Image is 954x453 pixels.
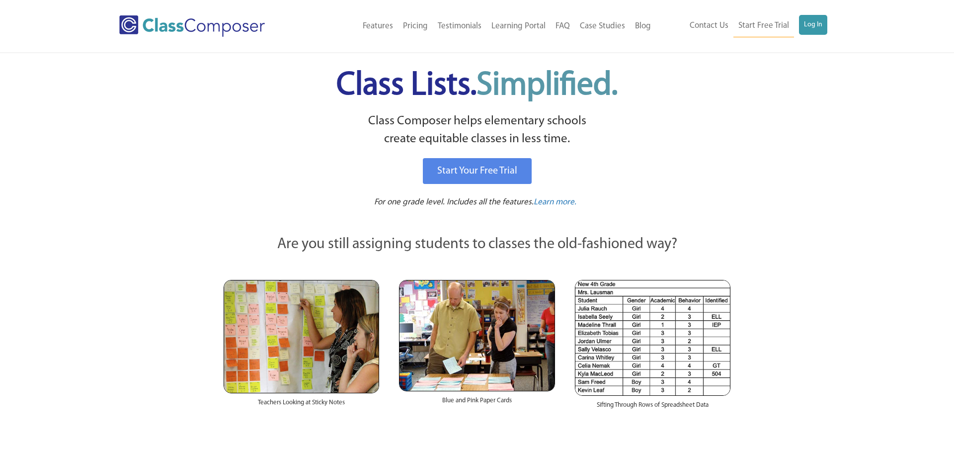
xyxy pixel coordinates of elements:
a: Blog [630,15,656,37]
span: Start Your Free Trial [437,166,517,176]
img: Class Composer [119,15,265,37]
a: Learning Portal [486,15,551,37]
a: Start Free Trial [733,15,794,37]
a: Testimonials [433,15,486,37]
span: For one grade level. Includes all the features. [374,198,534,206]
span: Learn more. [534,198,576,206]
nav: Header Menu [306,15,656,37]
a: Log In [799,15,827,35]
a: Case Studies [575,15,630,37]
a: Contact Us [685,15,733,37]
div: Teachers Looking at Sticky Notes [224,393,379,417]
p: Are you still assigning students to classes the old-fashioned way? [224,234,730,256]
img: Teachers Looking at Sticky Notes [224,280,379,393]
p: Class Composer helps elementary schools create equitable classes in less time. [222,112,732,149]
div: Blue and Pink Paper Cards [399,391,555,415]
div: Sifting Through Rows of Spreadsheet Data [575,396,730,420]
a: FAQ [551,15,575,37]
a: Pricing [398,15,433,37]
a: Start Your Free Trial [423,158,532,184]
img: Spreadsheets [575,280,730,396]
span: Class Lists. [336,70,618,102]
a: Learn more. [534,196,576,209]
img: Blue and Pink Paper Cards [399,280,555,391]
span: Simplified. [477,70,618,102]
nav: Header Menu [656,15,827,37]
a: Features [358,15,398,37]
